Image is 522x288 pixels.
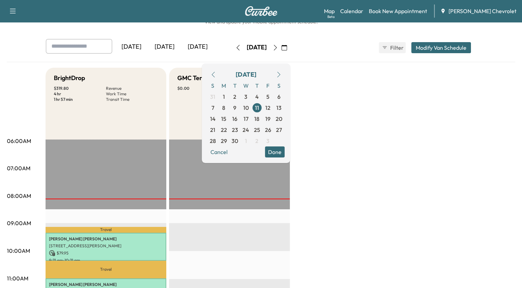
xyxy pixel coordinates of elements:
[276,104,282,112] span: 13
[177,73,213,83] h5: GMC Terrain
[7,219,31,227] p: 09:00AM
[49,258,163,263] p: 9:21 am - 10:21 am
[244,93,247,101] span: 3
[254,126,260,134] span: 25
[7,247,30,255] p: 10:00AM
[327,14,335,19] div: Beta
[265,146,285,157] button: Done
[7,274,28,282] p: 11:00AM
[211,104,214,112] span: 7
[233,93,236,101] span: 2
[46,261,166,278] p: Travel
[222,104,225,112] span: 8
[276,115,282,123] span: 20
[148,39,181,55] div: [DATE]
[232,115,237,123] span: 16
[46,227,166,233] p: Travel
[218,80,229,91] span: M
[379,42,406,53] button: Filter
[49,243,163,249] p: [STREET_ADDRESS][PERSON_NAME]
[7,137,31,145] p: 06:00AM
[210,126,215,134] span: 21
[106,91,158,97] p: Work Time
[252,80,263,91] span: T
[106,86,158,91] p: Revenue
[54,91,106,97] p: 4 hr
[240,80,252,91] span: W
[54,73,85,83] h5: BrightDrop
[255,137,258,145] span: 2
[324,7,335,15] a: MapBeta
[254,115,259,123] span: 18
[232,137,238,145] span: 30
[7,164,30,172] p: 07:00AM
[449,7,516,15] span: [PERSON_NAME] Chevrolet
[263,80,274,91] span: F
[266,93,269,101] span: 5
[411,42,471,53] button: Modify Van Schedule
[210,137,216,145] span: 28
[221,115,226,123] span: 15
[223,93,225,101] span: 1
[265,104,270,112] span: 12
[210,93,215,101] span: 31
[236,70,256,79] div: [DATE]
[276,126,282,134] span: 27
[245,137,247,145] span: 1
[266,137,269,145] span: 3
[221,126,227,134] span: 22
[181,39,214,55] div: [DATE]
[229,80,240,91] span: T
[106,97,158,102] p: Transit Time
[243,126,249,134] span: 24
[207,146,231,157] button: Cancel
[49,236,163,242] p: [PERSON_NAME] [PERSON_NAME]
[390,44,403,52] span: Filter
[255,93,259,101] span: 4
[369,7,427,15] a: Book New Appointment
[265,115,270,123] span: 19
[54,86,106,91] p: $ 319.80
[243,104,249,112] span: 10
[247,43,267,52] div: [DATE]
[277,93,280,101] span: 6
[255,104,259,112] span: 11
[244,115,248,123] span: 17
[245,6,278,16] img: Curbee Logo
[210,115,216,123] span: 14
[340,7,363,15] a: Calendar
[49,282,163,287] p: [PERSON_NAME] [PERSON_NAME]
[221,137,227,145] span: 29
[115,39,148,55] div: [DATE]
[177,86,229,91] p: $ 0.00
[49,250,163,256] p: $ 79.95
[232,126,238,134] span: 23
[54,97,106,102] p: 1 hr 57 min
[274,80,285,91] span: S
[265,126,271,134] span: 26
[7,192,31,200] p: 08:00AM
[233,104,236,112] span: 9
[207,80,218,91] span: S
